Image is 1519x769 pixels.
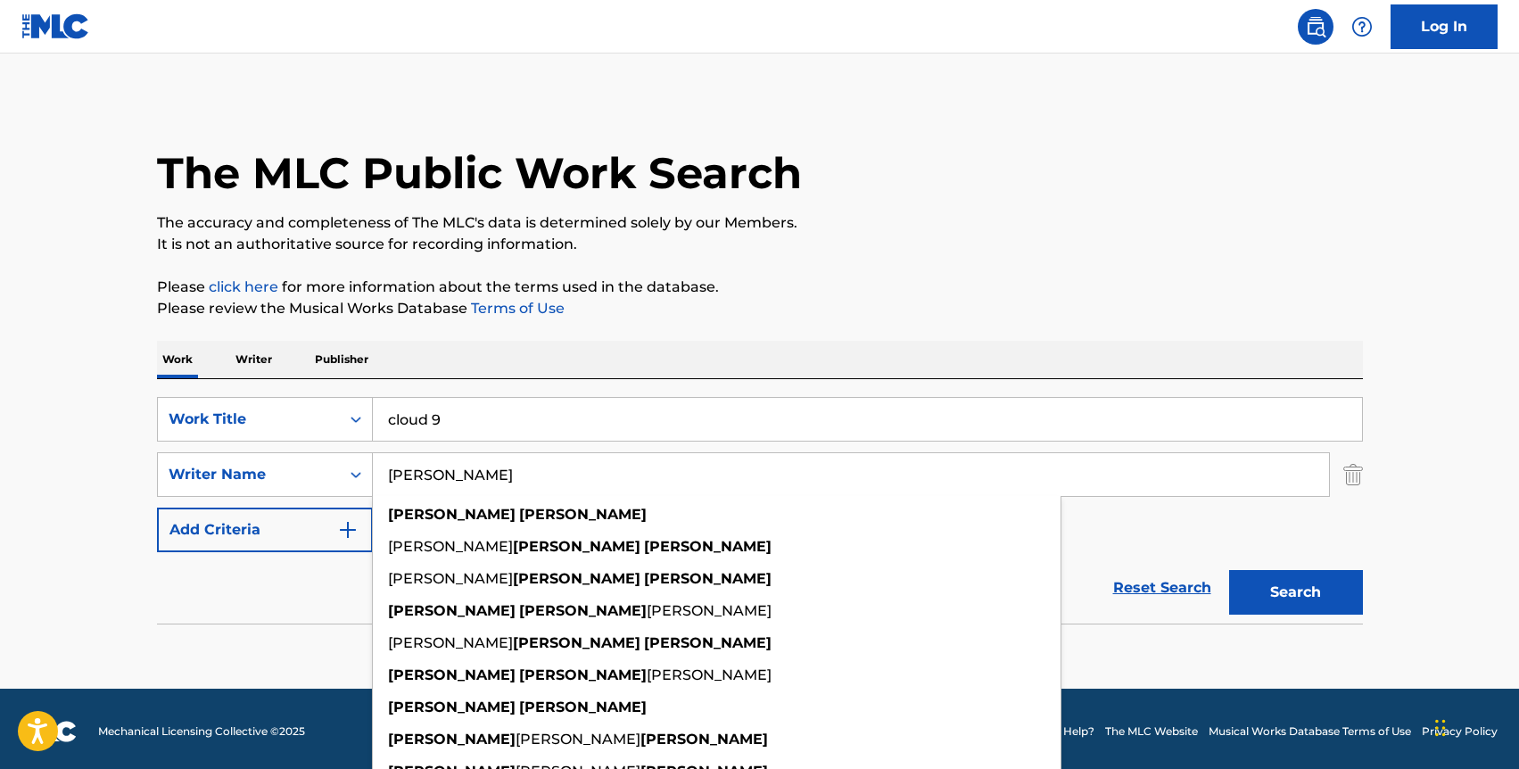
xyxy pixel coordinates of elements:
a: The MLC Website [1105,724,1198,740]
a: Privacy Policy [1422,724,1498,740]
span: [PERSON_NAME] [647,602,772,619]
p: Please review the Musical Works Database [157,298,1363,319]
strong: [PERSON_NAME] [644,634,772,651]
div: Writer Name [169,464,329,485]
a: click here [209,278,278,295]
strong: [PERSON_NAME] [519,506,647,523]
p: Please for more information about the terms used in the database. [157,277,1363,298]
a: Need Help? [1032,724,1094,740]
span: [PERSON_NAME] [647,666,772,683]
a: Musical Works Database Terms of Use [1209,724,1411,740]
p: The accuracy and completeness of The MLC's data is determined solely by our Members. [157,212,1363,234]
strong: [PERSON_NAME] [513,570,640,587]
span: [PERSON_NAME] [388,570,513,587]
img: help [1351,16,1373,37]
form: Search Form [157,397,1363,624]
p: Publisher [310,341,374,378]
strong: [PERSON_NAME] [640,731,768,748]
img: Delete Criterion [1343,452,1363,497]
div: Drag [1435,701,1446,755]
strong: [PERSON_NAME] [388,506,516,523]
strong: [PERSON_NAME] [519,699,647,715]
strong: [PERSON_NAME] [388,602,516,619]
img: 9d2ae6d4665cec9f34b9.svg [337,519,359,541]
img: MLC Logo [21,13,90,39]
strong: [PERSON_NAME] [513,634,640,651]
p: Work [157,341,198,378]
strong: [PERSON_NAME] [519,602,647,619]
a: Public Search [1298,9,1333,45]
p: It is not an authoritative source for recording information. [157,234,1363,255]
h1: The MLC Public Work Search [157,146,802,200]
img: search [1305,16,1326,37]
strong: [PERSON_NAME] [388,731,516,748]
strong: [PERSON_NAME] [388,666,516,683]
div: Help [1344,9,1380,45]
a: Terms of Use [467,300,565,317]
span: Mechanical Licensing Collective © 2025 [98,724,305,740]
span: [PERSON_NAME] [388,634,513,651]
strong: [PERSON_NAME] [644,538,772,555]
div: Work Title [169,409,329,430]
p: Writer [230,341,277,378]
span: [PERSON_NAME] [388,538,513,555]
strong: [PERSON_NAME] [519,666,647,683]
button: Search [1229,570,1363,615]
span: [PERSON_NAME] [516,731,640,748]
a: Reset Search [1104,568,1220,608]
a: Log In [1391,4,1498,49]
strong: [PERSON_NAME] [513,538,640,555]
strong: [PERSON_NAME] [644,570,772,587]
iframe: Chat Widget [1430,683,1519,769]
button: Add Criteria [157,508,373,552]
strong: [PERSON_NAME] [388,699,516,715]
